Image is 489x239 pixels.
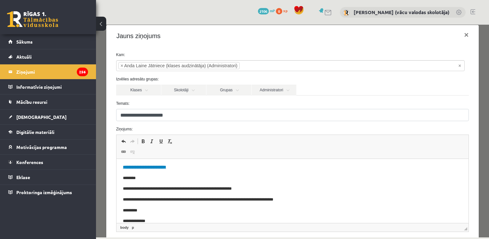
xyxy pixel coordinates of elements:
[20,6,65,16] h4: Jauns ziņojums
[69,112,78,121] a: Noņemt stilus
[354,9,449,15] a: [PERSON_NAME] (vācu valodas skolotāja)
[16,159,43,165] span: Konferences
[8,155,88,169] a: Konferences
[16,114,67,120] span: [DEMOGRAPHIC_DATA]
[276,8,291,13] a: 0 xp
[52,112,60,121] a: Slīpraksts (vadīšanas taustiņš+I)
[20,60,65,71] a: Klases
[276,8,282,14] span: 0
[258,8,269,14] span: 2106
[35,200,39,206] a: p elements
[15,212,378,218] label: Pielikumi (Maksimāli 5 faili):
[16,54,32,60] span: Aktuāli
[363,1,378,19] button: ×
[8,34,88,49] a: Sākums
[8,170,88,185] a: Eklase
[15,102,378,107] label: Ziņojums:
[23,123,32,131] a: Saite (vadīšanas taustiņš+K)
[156,60,200,71] a: Administratori
[8,110,88,124] a: [DEMOGRAPHIC_DATA]
[20,134,373,198] iframe: Bagātinātā teksta redaktors, wiswyg-editor-47433887142600-1760295411-773
[363,38,365,44] span: Noņemt visus vienumus
[8,79,88,94] a: Informatīvie ziņojumi
[77,68,88,76] i: 256
[7,11,58,27] a: Rīgas 1. Tālmācības vidusskola
[32,112,41,121] a: Atkārtot (vadīšanas taustiņš+Y)
[23,112,32,121] a: Atcelt (vadīšanas taustiņš+Z)
[16,39,33,45] span: Sākums
[16,129,54,135] span: Digitālie materiāli
[110,60,155,71] a: Grupas
[60,112,69,121] a: Pasvītrojums (vadīšanas taustiņš+U)
[16,144,67,150] span: Motivācijas programma
[65,60,110,71] a: Skolotāji
[25,38,27,44] span: ×
[8,185,88,200] a: Proktoringa izmēģinājums
[43,112,52,121] a: Treknraksts (vadīšanas taustiņš+B)
[16,174,30,180] span: Eklase
[16,189,72,195] span: Proktoringa izmēģinājums
[8,64,88,79] a: Ziņojumi256
[15,76,378,82] label: Temats:
[8,140,88,154] a: Motivācijas programma
[23,200,34,206] a: body elements
[283,8,287,13] span: xp
[368,202,371,206] span: Mērogot
[258,8,275,13] a: 2106 mP
[16,79,88,94] legend: Informatīvie ziņojumi
[8,49,88,64] a: Aktuāli
[32,123,41,131] a: Atsaistīt
[343,10,349,16] img: Inga Volfa (vācu valodas skolotāja)
[16,64,88,79] legend: Ziņojumi
[8,95,88,109] a: Mācību resursi
[15,27,378,33] label: Kam:
[16,99,47,105] span: Mācību resursi
[270,8,275,13] span: mP
[8,125,88,139] a: Digitālie materiāli
[22,37,144,45] li: Anda Laine Jātniece (klases audzinātāja) (Administratori)
[15,52,378,57] label: Izvēlies adresātu grupas:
